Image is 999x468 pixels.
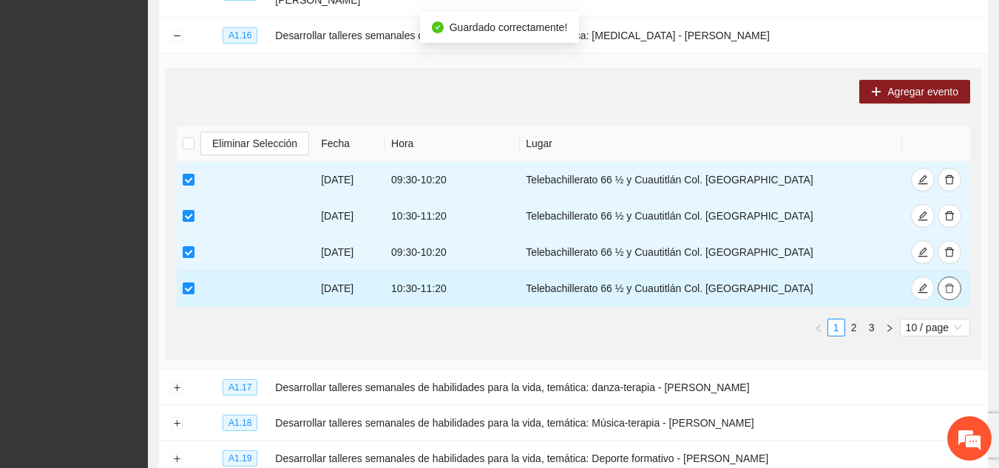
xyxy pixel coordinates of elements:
span: right [885,324,894,333]
span: Agregar evento [887,84,958,100]
button: delete [938,277,961,300]
a: 2 [846,319,862,336]
td: Desarrollar talleres semanales de habilidades para la vida, temática: Música-terapia - [PERSON_NAME] [269,405,988,441]
button: Collapse row [171,30,183,42]
li: Next Page [881,319,898,336]
a: 1 [828,319,844,336]
button: Expand row [171,453,183,465]
button: Expand row [171,418,183,430]
a: 3 [864,319,880,336]
span: delete [944,211,955,223]
button: delete [938,168,961,191]
button: plusAgregar evento [859,80,970,104]
div: Page Size [900,319,970,336]
button: delete [938,240,961,264]
span: Estamos en línea. [86,151,204,300]
button: edit [911,168,935,191]
span: plus [871,87,881,98]
td: Telebachillerato 66 ½ y Cuautitlán Col. [GEOGRAPHIC_DATA] [520,198,902,234]
button: delete [938,204,961,228]
span: delete [944,247,955,259]
span: A1.19 [223,450,257,467]
button: edit [911,204,935,228]
td: Telebachillerato 66 ½ y Cuautitlán Col. [GEOGRAPHIC_DATA] [520,234,902,271]
span: delete [944,174,955,186]
span: delete [944,283,955,295]
td: [DATE] [315,271,385,307]
span: A1.16 [223,27,257,44]
button: Expand row [171,382,183,394]
td: Desarrollar talleres semanales de habilidades para la vida, temática: [MEDICAL_DATA] - [PERSON_NAME] [269,18,988,53]
button: left [810,319,827,336]
div: Chatee con nosotros ahora [77,75,248,95]
li: 2 [845,319,863,336]
span: edit [918,283,928,295]
td: Telebachillerato 66 ½ y Cuautitlán Col. [GEOGRAPHIC_DATA] [520,271,902,307]
th: Fecha [315,126,385,162]
button: right [881,319,898,336]
button: edit [911,240,935,264]
th: Lugar [520,126,902,162]
td: [DATE] [315,234,385,271]
span: check-circle [432,21,444,33]
span: edit [918,211,928,223]
td: 09:30 - 10:20 [385,162,520,198]
li: 1 [827,319,845,336]
td: 09:30 - 10:20 [385,234,520,271]
span: Eliminar Selección [212,135,297,152]
span: A1.18 [223,415,257,431]
button: edit [911,277,935,300]
td: Telebachillerato 66 ½ y Cuautitlán Col. [GEOGRAPHIC_DATA] [520,162,902,198]
td: 10:30 - 11:20 [385,271,520,307]
div: Minimizar ventana de chat en vivo [243,7,278,43]
span: left [814,324,823,333]
th: Hora [385,126,520,162]
span: 10 / page [906,319,964,336]
td: Desarrollar talleres semanales de habilidades para la vida, temática: danza-terapia - [PERSON_NAME] [269,370,988,405]
textarea: Escriba su mensaje y pulse “Intro” [7,311,282,363]
span: edit [918,247,928,259]
li: Previous Page [810,319,827,336]
li: 3 [863,319,881,336]
td: 10:30 - 11:20 [385,198,520,234]
span: edit [918,174,928,186]
td: [DATE] [315,162,385,198]
button: Eliminar Selección [200,132,309,155]
td: [DATE] [315,198,385,234]
span: A1.17 [223,379,257,396]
